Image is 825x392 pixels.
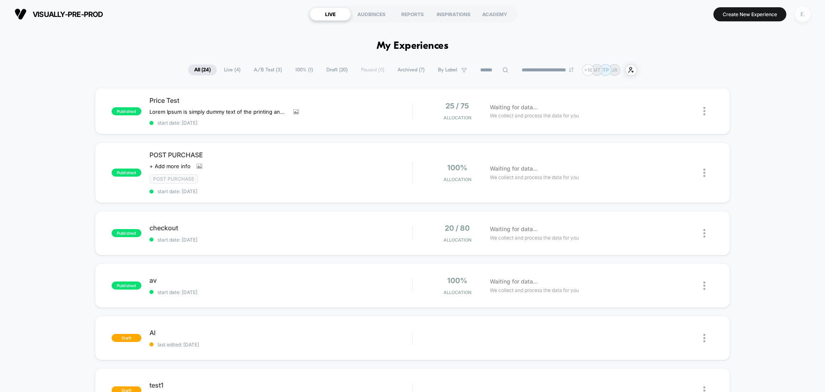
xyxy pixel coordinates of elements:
[112,281,141,290] span: published
[703,229,705,238] img: close
[490,164,538,173] span: Waiting for data...
[149,237,412,243] span: start date: [DATE]
[444,115,471,121] span: Allocation
[12,8,106,21] button: visually-pre-prod
[490,277,538,286] span: Waiting for data...
[149,329,412,337] span: AI
[377,40,449,52] h1: My Experiences
[15,8,27,20] img: Visually logo
[569,67,574,72] img: end
[248,65,288,75] span: A/B Test ( 3 )
[310,8,351,21] div: LIVE
[149,174,198,183] span: Post Purchase
[703,107,705,115] img: close
[149,151,412,159] span: POST PURCHASE
[703,334,705,342] img: close
[438,67,457,73] span: By Label
[593,67,601,73] p: MT
[149,120,412,126] span: start date: [DATE]
[149,188,412,194] span: start date: [DATE]
[149,289,412,295] span: start date: [DATE]
[490,234,579,242] span: We collect and process the data for you
[149,163,191,169] span: + Add more info
[792,6,813,23] button: E.
[490,103,538,112] span: Waiting for data...
[289,65,319,75] span: 100% ( 1 )
[603,67,609,73] p: TP
[112,169,141,177] span: published
[703,169,705,177] img: close
[218,65,247,75] span: Live ( 4 )
[149,381,412,389] span: test1
[474,8,515,21] div: ACADEMY
[149,108,287,115] span: Lorem Ipsum is simply dummy text of the printing and typesetting industry. Lorem Ipsum has been t...
[446,102,469,110] span: 25 / 75
[795,6,810,22] div: E.
[582,64,594,76] div: + 16
[320,65,354,75] span: Draft ( 20 )
[713,7,786,21] button: Create New Experience
[444,237,471,243] span: Allocation
[149,342,412,348] span: last edited: [DATE]
[490,286,579,294] span: We collect and process the data for you
[351,8,392,21] div: AUDIENCES
[392,65,431,75] span: Archived ( 7 )
[149,224,412,232] span: checkout
[392,8,433,21] div: REPORTS
[444,290,471,295] span: Allocation
[112,107,141,115] span: published
[149,276,412,284] span: av
[490,225,538,234] span: Waiting for data...
[112,334,141,342] span: draft
[188,65,217,75] span: All ( 24 )
[149,96,412,104] span: Price Test
[703,281,705,290] img: close
[490,112,579,119] span: We collect and process the data for you
[444,177,471,182] span: Allocation
[447,276,467,285] span: 100%
[33,10,103,19] span: visually-pre-prod
[112,229,141,237] span: published
[611,67,618,73] p: JR
[447,163,467,172] span: 100%
[445,224,470,232] span: 20 / 80
[433,8,474,21] div: INSPIRATIONS
[490,173,579,181] span: We collect and process the data for you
